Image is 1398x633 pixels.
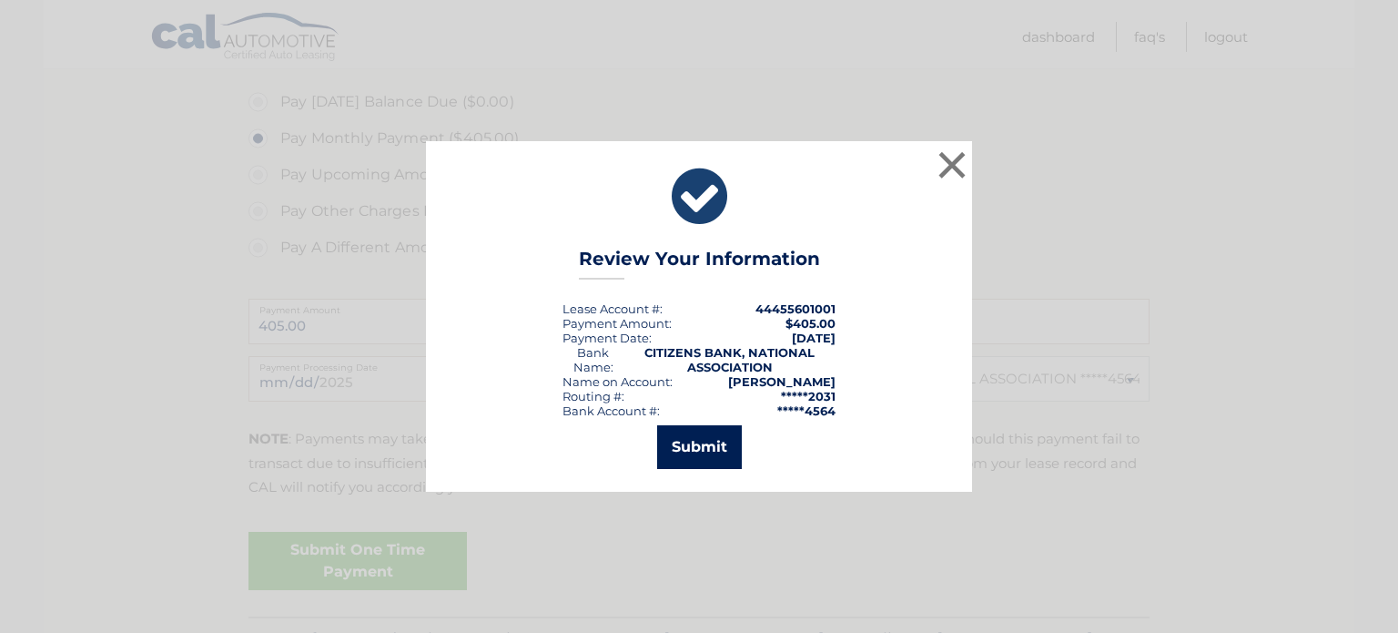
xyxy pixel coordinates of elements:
span: Payment Date [562,331,649,345]
strong: CITIZENS BANK, NATIONAL ASSOCIATION [644,345,815,374]
div: Lease Account #: [562,301,663,316]
div: : [562,331,652,345]
div: Bank Account #: [562,403,660,418]
button: × [934,147,970,183]
strong: [PERSON_NAME] [728,374,836,389]
div: Payment Amount: [562,316,672,331]
div: Name on Account: [562,374,673,389]
span: [DATE] [792,331,836,345]
div: Bank Name: [562,345,623,374]
span: $405.00 [785,316,836,331]
h3: Review Your Information [579,248,820,280]
strong: 44455601001 [755,301,836,316]
button: Submit [657,425,742,469]
div: Routing #: [562,389,624,403]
